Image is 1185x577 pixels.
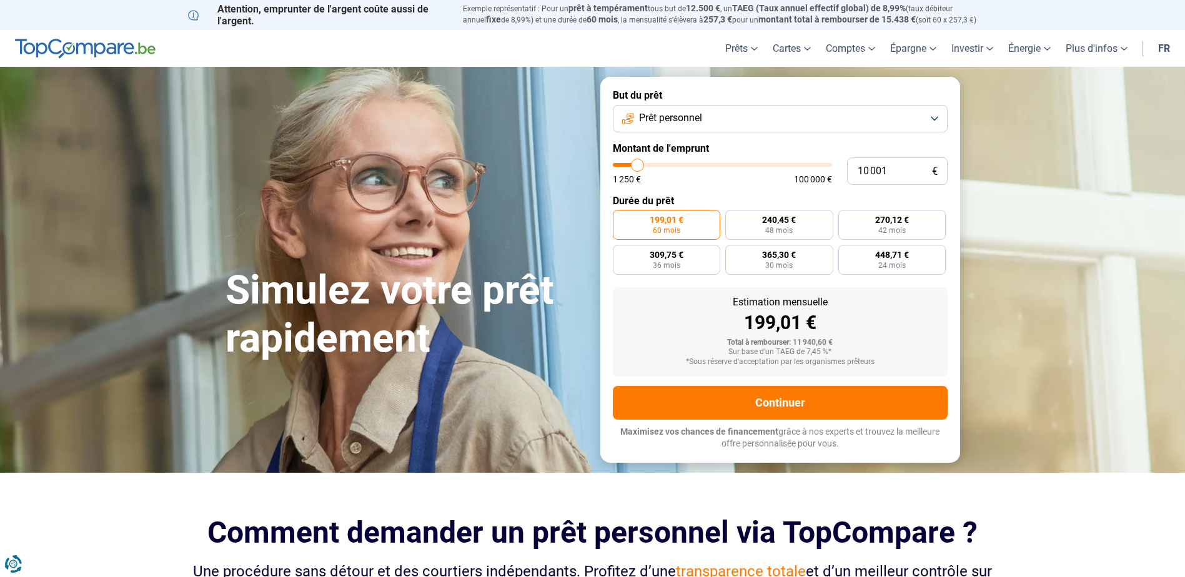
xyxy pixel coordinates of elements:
[932,166,938,177] span: €
[613,175,641,184] span: 1 250 €
[765,262,793,269] span: 30 mois
[623,338,938,347] div: Total à rembourser: 11 940,60 €
[794,175,832,184] span: 100 000 €
[653,262,680,269] span: 36 mois
[623,297,938,307] div: Estimation mensuelle
[463,3,998,26] p: Exemple représentatif : Pour un tous but de , un (taux débiteur annuel de 8,99%) et une durée de ...
[613,89,948,101] label: But du prêt
[613,105,948,132] button: Prêt personnel
[944,30,1001,67] a: Investir
[1151,30,1178,67] a: fr
[758,14,916,24] span: montant total à rembourser de 15.438 €
[188,515,998,550] h2: Comment demander un prêt personnel via TopCompare ?
[486,14,501,24] span: fixe
[718,30,765,67] a: Prêts
[703,14,732,24] span: 257,3 €
[732,3,906,13] span: TAEG (Taux annuel effectif global) de 8,99%
[765,30,818,67] a: Cartes
[878,262,906,269] span: 24 mois
[878,227,906,234] span: 42 mois
[875,250,909,259] span: 448,71 €
[568,3,648,13] span: prêt à tempérament
[765,227,793,234] span: 48 mois
[883,30,944,67] a: Épargne
[762,250,796,259] span: 365,30 €
[613,386,948,420] button: Continuer
[623,348,938,357] div: Sur base d'un TAEG de 7,45 %*
[639,111,702,125] span: Prêt personnel
[188,3,448,27] p: Attention, emprunter de l'argent coûte aussi de l'argent.
[875,215,909,224] span: 270,12 €
[613,426,948,450] p: grâce à nos experts et trouvez la meilleure offre personnalisée pour vous.
[650,215,683,224] span: 199,01 €
[15,39,156,59] img: TopCompare
[1001,30,1058,67] a: Énergie
[613,142,948,154] label: Montant de l'emprunt
[623,358,938,367] div: *Sous réserve d'acceptation par les organismes prêteurs
[620,427,778,436] span: Maximisez vos chances de financement
[613,195,948,207] label: Durée du prêt
[762,215,796,224] span: 240,45 €
[587,14,618,24] span: 60 mois
[818,30,883,67] a: Comptes
[686,3,720,13] span: 12.500 €
[650,250,683,259] span: 309,75 €
[623,313,938,332] div: 199,01 €
[653,227,680,234] span: 60 mois
[226,267,585,363] h1: Simulez votre prêt rapidement
[1058,30,1135,67] a: Plus d'infos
